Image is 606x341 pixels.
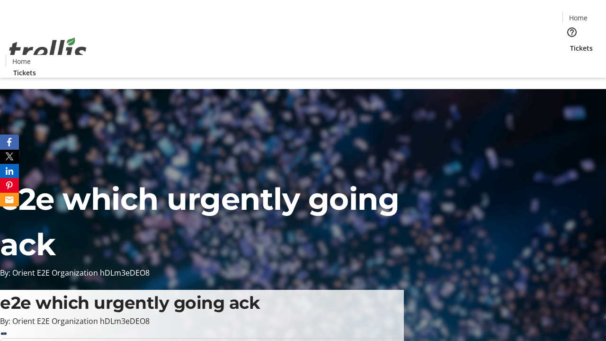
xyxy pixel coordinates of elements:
a: Tickets [6,68,44,78]
span: Tickets [13,68,36,78]
span: Home [569,13,588,23]
button: Help [562,23,581,42]
a: Home [563,13,593,23]
img: Orient E2E Organization hDLm3eDEO8's Logo [6,27,90,74]
span: Tickets [570,43,593,53]
a: Home [6,56,36,66]
a: Tickets [562,43,600,53]
button: Cart [562,53,581,72]
span: Home [12,56,31,66]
